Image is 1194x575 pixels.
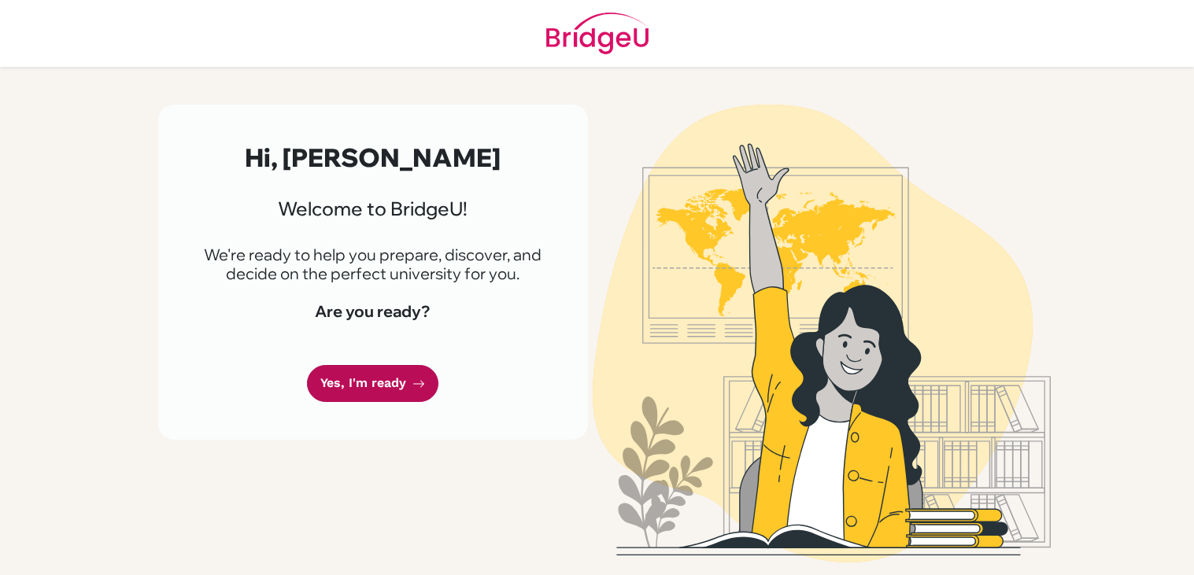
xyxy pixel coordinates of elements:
h3: Welcome to BridgeU! [196,197,550,220]
h2: Hi, [PERSON_NAME] [196,142,550,172]
h4: Are you ready? [196,302,550,321]
a: Yes, I'm ready [307,365,438,402]
p: We're ready to help you prepare, discover, and decide on the perfect university for you. [196,245,550,283]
